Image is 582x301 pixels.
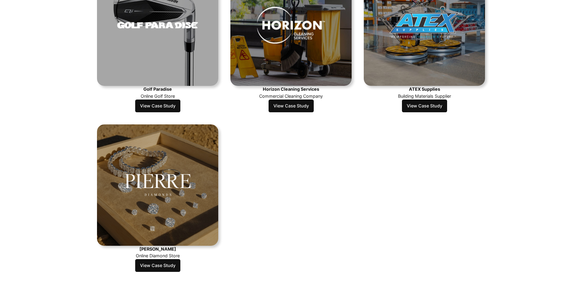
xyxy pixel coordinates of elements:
[263,86,319,92] strong: Horizon Cleaning Services
[143,86,172,92] strong: Golf Paradise
[135,259,180,272] a: View Case Study
[269,100,314,112] a: View Case Study
[136,252,180,259] p: Online Diamond Store
[398,93,451,100] p: Building Materials Supplier
[141,93,175,100] p: Online Golf Store
[135,100,180,112] a: View Case Study
[259,93,323,100] p: Commercial Cleaning Company
[139,246,176,252] strong: [PERSON_NAME]
[402,100,447,112] a: View Case Study
[409,86,440,92] strong: ATEX Supplies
